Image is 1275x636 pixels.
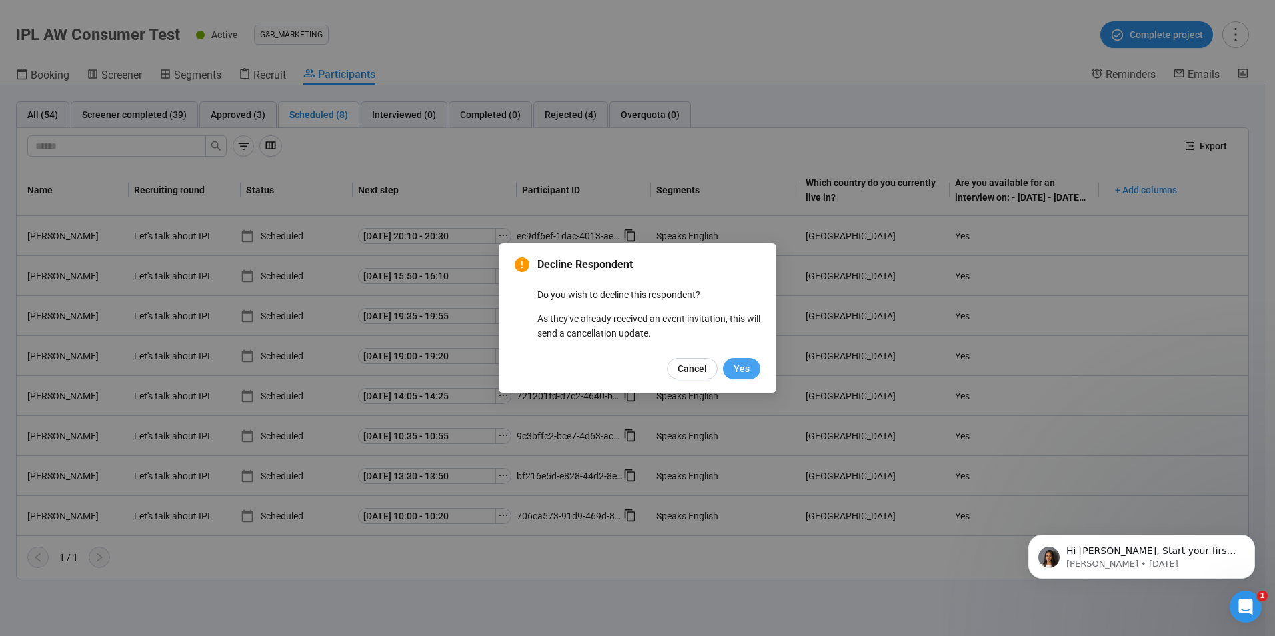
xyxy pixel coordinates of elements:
span: 1 [1257,591,1268,601]
p: Do you wish to decline this respondent? [537,287,760,302]
span: exclamation-circle [515,257,529,272]
p: As they've already received an event invitation, this will send a cancellation update. [537,311,760,341]
iframe: Intercom live chat [1230,591,1262,623]
iframe: Intercom notifications message [1008,507,1275,600]
span: Yes [734,361,750,376]
button: Yes [723,358,760,379]
button: Cancel [667,358,718,379]
span: Cancel [678,361,707,376]
span: Decline Respondent [537,257,760,273]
